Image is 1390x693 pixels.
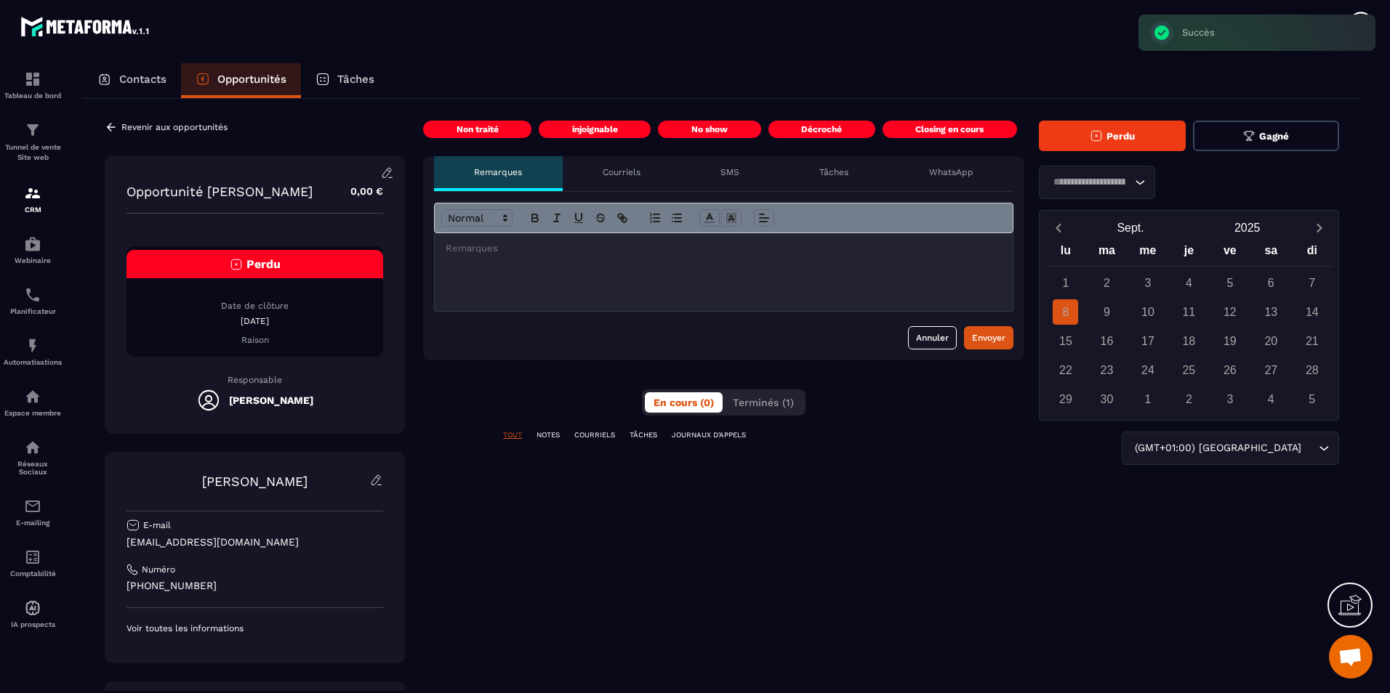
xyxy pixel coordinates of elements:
a: automationsautomationsEspace membre [4,377,62,428]
div: 21 [1299,328,1325,354]
p: Remarques [474,166,522,178]
div: 22 [1053,357,1078,383]
div: 12 [1217,299,1242,325]
p: CRM [4,206,62,214]
img: automations [24,337,41,354]
button: Envoyer [964,326,1013,349]
p: Tableau de bord [4,92,62,100]
p: Courriels [603,166,640,178]
div: je [1168,240,1209,266]
div: 19 [1217,328,1242,354]
button: Previous month [1045,218,1072,238]
img: automations [24,388,41,405]
a: Opportunités [181,63,301,98]
button: Annuler [908,326,957,349]
div: 2 [1094,270,1120,296]
p: Tunnel de vente Site web [4,142,62,163]
div: 5 [1299,386,1325,412]
div: 28 [1299,357,1325,383]
div: 10 [1135,299,1160,325]
p: Opportunité [PERSON_NAME] [126,184,313,199]
div: 14 [1299,299,1325,325]
p: COURRIELS [574,430,615,440]
p: Webinaire [4,256,62,264]
div: Ouvrir le chat [1329,635,1373,678]
div: di [1292,240,1333,266]
div: 6 [1258,270,1284,296]
p: Planificateur [4,307,62,315]
p: [EMAIL_ADDRESS][DOMAIN_NAME] [126,535,383,549]
p: NOTES [537,430,560,440]
div: 15 [1053,328,1078,354]
a: formationformationTunnel de vente Site web [4,110,62,174]
div: ve [1210,240,1250,266]
span: Gagné [1259,131,1289,142]
a: social-networksocial-networkRéseaux Sociaux [4,428,62,487]
p: JOURNAUX D'APPELS [672,430,746,440]
input: Search for option [1304,440,1315,456]
a: Tâches [301,63,389,98]
img: scheduler [24,286,41,304]
div: Search for option [1122,431,1339,465]
p: Voir toutes les informations [126,623,383,634]
div: 11 [1176,299,1202,325]
p: TOUT [503,430,522,440]
div: 4 [1258,386,1284,412]
div: 23 [1094,357,1120,383]
a: [PERSON_NAME] [202,474,308,489]
div: me [1128,240,1168,266]
p: TÂCHES [630,430,657,440]
p: Décroché [801,123,842,135]
a: emailemailE-mailing [4,487,62,538]
input: Search for option [1048,174,1131,190]
div: 8 [1053,299,1078,325]
div: 18 [1176,328,1202,354]
img: automations [24,235,41,253]
button: Terminés (1) [724,392,803,413]
p: [PHONE_NUMBER] [126,579,383,593]
div: 30 [1094,386,1120,412]
div: 17 [1135,328,1160,354]
span: Perdu [1106,131,1135,142]
p: Non traité [457,123,499,135]
p: Automatisations [4,358,62,366]
div: 29 [1053,386,1078,412]
img: logo [20,13,151,39]
div: 20 [1258,328,1284,354]
div: 26 [1217,357,1242,383]
span: (GMT+01:00) [GEOGRAPHIC_DATA] [1131,440,1304,456]
p: Revenir aux opportunités [121,122,228,132]
a: Contacts [83,63,181,98]
div: 1 [1053,270,1078,296]
a: automationsautomationsWebinaire [4,224,62,275]
div: 3 [1217,386,1242,412]
div: 24 [1135,357,1160,383]
span: En cours (0) [654,397,714,408]
p: E-mailing [4,519,62,527]
p: Espace membre [4,409,62,417]
p: SMS [720,166,739,178]
div: 2 [1176,386,1202,412]
img: social-network [24,439,41,456]
button: Perdu [1039,121,1186,151]
img: formation [24,70,41,88]
div: ma [1086,240,1127,266]
p: WhatsApp [929,166,973,178]
a: automationsautomationsAutomatisations [4,326,62,377]
a: formationformationCRM [4,174,62,224]
p: Opportunités [217,73,286,86]
button: Open months overlay [1072,215,1189,240]
div: 16 [1094,328,1120,354]
a: accountantaccountantComptabilité [4,538,62,588]
div: 7 [1299,270,1325,296]
p: Date de clôture [126,300,383,312]
button: Next month [1306,218,1333,238]
span: Perdu [246,257,281,271]
img: formation [24,121,41,139]
p: Raison [126,334,383,346]
p: Tâches [337,73,374,86]
div: 4 [1176,270,1202,296]
p: Contacts [119,73,166,86]
img: formation [24,185,41,202]
p: injoignable [572,123,618,135]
